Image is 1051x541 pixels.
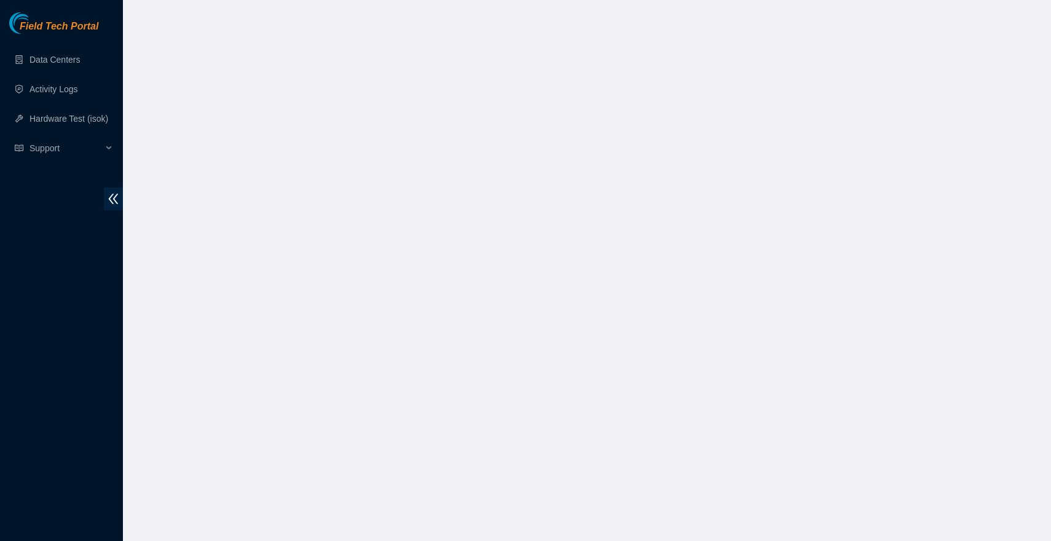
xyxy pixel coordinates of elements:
[104,188,123,210] span: double-left
[9,12,62,34] img: Akamai Technologies
[20,21,98,33] span: Field Tech Portal
[30,136,102,160] span: Support
[30,55,80,65] a: Data Centers
[9,22,98,38] a: Akamai TechnologiesField Tech Portal
[30,84,78,94] a: Activity Logs
[30,114,108,124] a: Hardware Test (isok)
[15,144,23,152] span: read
